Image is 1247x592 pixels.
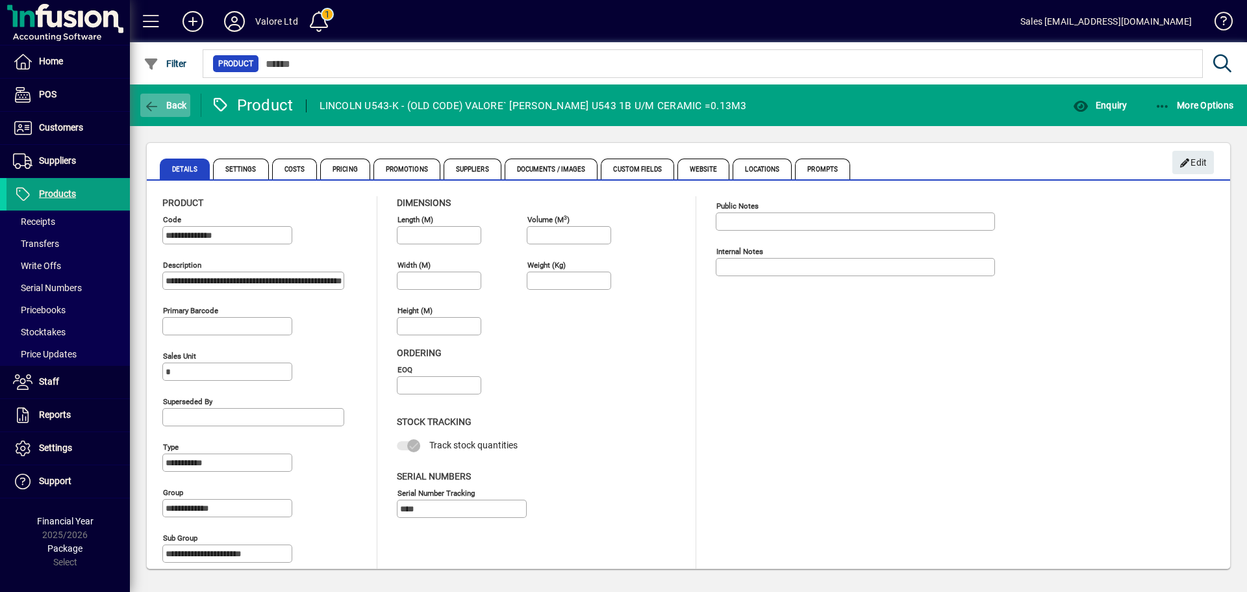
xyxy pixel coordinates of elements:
[140,94,190,117] button: Back
[214,10,255,33] button: Profile
[397,215,433,224] mat-label: Length (m)
[47,543,82,554] span: Package
[397,261,431,270] mat-label: Width (m)
[6,321,130,343] a: Stocktakes
[716,247,763,256] mat-label: Internal Notes
[162,198,203,208] span: Product
[6,299,130,321] a: Pricebooks
[601,159,674,179] span: Custom Fields
[172,10,214,33] button: Add
[13,327,66,337] span: Stocktakes
[6,343,130,365] a: Price Updates
[163,215,181,224] mat-label: Code
[39,155,76,166] span: Suppliers
[39,376,59,387] span: Staff
[1070,94,1130,117] button: Enquiry
[429,440,518,450] span: Track stock quantities
[163,488,183,497] mat-label: Group
[1205,3,1231,45] a: Knowledge Base
[6,45,130,78] a: Home
[163,443,179,452] mat-label: Type
[373,159,440,179] span: Promotions
[397,365,412,374] mat-label: EOQ
[564,214,567,220] sup: 3
[795,159,850,179] span: Prompts
[163,261,201,270] mat-label: Description
[39,409,71,420] span: Reports
[397,348,442,358] span: Ordering
[13,305,66,315] span: Pricebooks
[39,476,71,486] span: Support
[144,100,187,110] span: Back
[1179,152,1207,174] span: Edit
[163,352,196,361] mat-label: Sales unit
[320,159,370,179] span: Pricing
[1152,94,1237,117] button: More Options
[1073,100,1127,110] span: Enquiry
[527,215,570,224] mat-label: Volume (m )
[13,283,82,293] span: Serial Numbers
[39,122,83,133] span: Customers
[13,216,55,227] span: Receipts
[397,306,433,315] mat-label: Height (m)
[163,397,212,406] mat-label: Superseded by
[505,159,598,179] span: Documents / Images
[39,188,76,199] span: Products
[39,89,57,99] span: POS
[6,233,130,255] a: Transfers
[39,443,72,453] span: Settings
[272,159,318,179] span: Costs
[527,261,566,270] mat-label: Weight (Kg)
[211,95,294,116] div: Product
[6,145,130,177] a: Suppliers
[677,159,730,179] span: Website
[6,255,130,277] a: Write Offs
[6,465,130,498] a: Support
[255,11,298,32] div: Valore Ltd
[733,159,792,179] span: Locations
[6,432,130,465] a: Settings
[218,57,253,70] span: Product
[397,488,475,497] mat-label: Serial Number tracking
[1155,100,1234,110] span: More Options
[6,211,130,233] a: Receipts
[6,399,130,431] a: Reports
[397,198,451,208] span: Dimensions
[13,349,77,359] span: Price Updates
[144,58,187,69] span: Filter
[1172,151,1214,174] button: Edit
[6,112,130,144] a: Customers
[6,366,130,398] a: Staff
[140,52,190,75] button: Filter
[1020,11,1192,32] div: Sales [EMAIL_ADDRESS][DOMAIN_NAME]
[163,534,197,543] mat-label: Sub group
[397,417,472,427] span: Stock Tracking
[444,159,501,179] span: Suppliers
[39,56,63,66] span: Home
[163,306,218,315] mat-label: Primary barcode
[397,471,471,482] span: Serial Numbers
[6,79,130,111] a: POS
[6,277,130,299] a: Serial Numbers
[13,238,59,249] span: Transfers
[160,159,210,179] span: Details
[130,94,201,117] app-page-header-button: Back
[213,159,269,179] span: Settings
[320,96,746,116] div: LINCOLN U543-K - (OLD CODE) VALORE` [PERSON_NAME] U543 1B U/M CERAMIC =0.13M3
[37,516,94,526] span: Financial Year
[716,201,759,211] mat-label: Public Notes
[13,261,61,271] span: Write Offs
